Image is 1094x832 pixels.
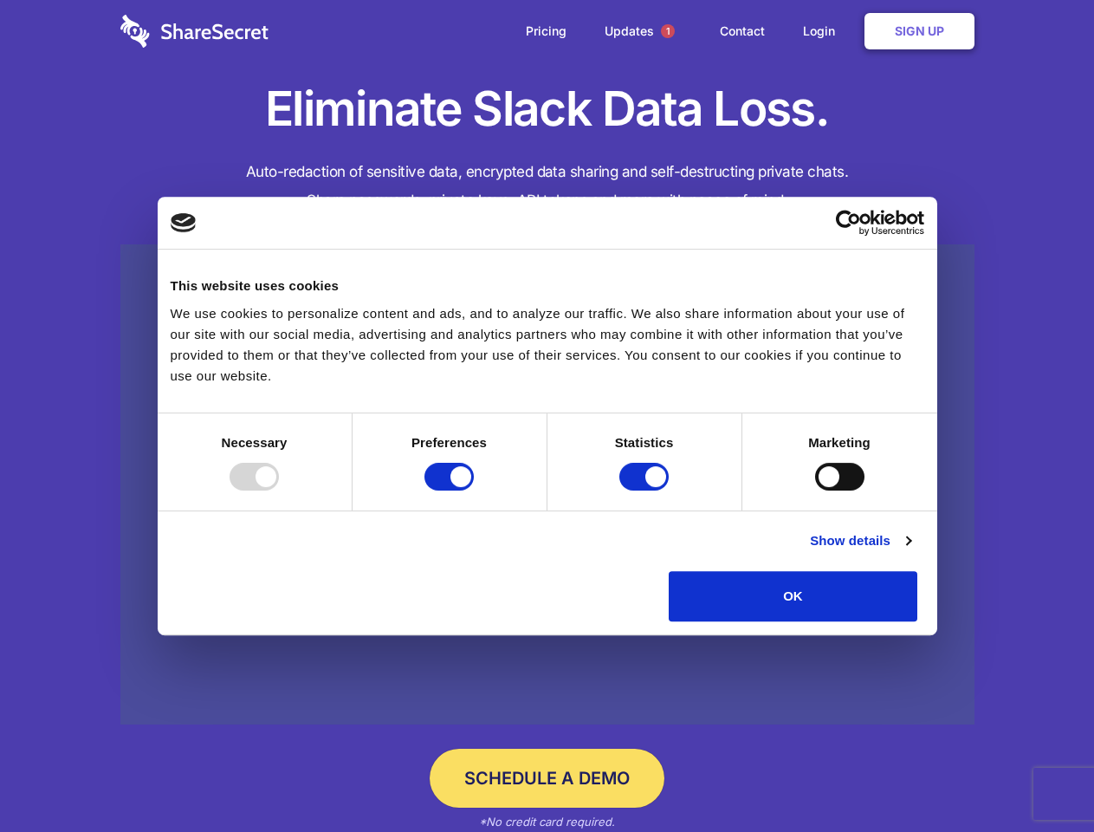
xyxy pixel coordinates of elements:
h1: Eliminate Slack Data Loss. [120,78,974,140]
strong: Marketing [808,435,871,450]
a: Show details [810,530,910,551]
a: Login [786,4,861,58]
a: Pricing [508,4,584,58]
strong: Statistics [615,435,674,450]
em: *No credit card required. [479,815,615,829]
a: Wistia video thumbnail [120,244,974,725]
a: Contact [702,4,782,58]
div: We use cookies to personalize content and ads, and to analyze our traffic. We also share informat... [171,303,924,387]
span: 1 [661,24,675,38]
h4: Auto-redaction of sensitive data, encrypted data sharing and self-destructing private chats. Shar... [120,158,974,215]
div: This website uses cookies [171,276,924,296]
strong: Necessary [222,435,288,450]
a: Schedule a Demo [430,749,664,808]
strong: Preferences [411,435,487,450]
button: OK [669,571,917,621]
a: Usercentrics Cookiebot - opens in a new window [773,210,924,236]
img: logo [171,213,197,232]
a: Sign Up [864,13,974,49]
img: logo-wordmark-white-trans-d4663122ce5f474addd5e946df7df03e33cb6a1c49d2221995e7729f52c070b2.svg [120,15,269,48]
